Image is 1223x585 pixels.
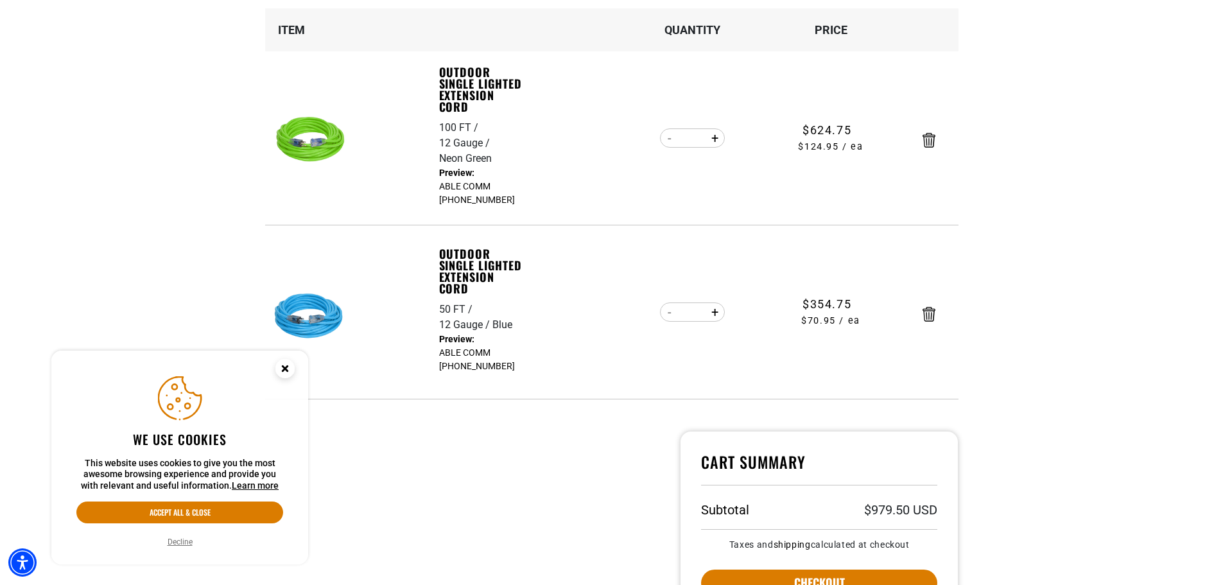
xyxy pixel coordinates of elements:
[76,458,283,492] p: This website uses cookies to give you the most awesome browsing experience and provide you with r...
[270,277,351,358] img: Blue
[680,127,705,149] input: Quantity for Outdoor Single Lighted Extension Cord
[701,540,938,549] small: Taxes and calculated at checkout
[439,120,481,135] div: 100 FT
[232,480,279,491] a: This website uses cookies to give you the most awesome browsing experience and provide you with r...
[439,66,528,112] a: Outdoor Single Lighted Extension Cord
[492,317,512,333] div: Blue
[762,140,899,154] span: $124.95 / ea
[762,314,899,328] span: $70.95 / ea
[864,503,937,516] p: $979.50 USD
[802,295,851,313] span: $354.75
[923,310,935,319] a: Remove Outdoor Single Lighted Extension Cord - 50 FT / 12 Gauge / Blue
[439,317,492,333] div: 12 Gauge
[680,301,705,323] input: Quantity for Outdoor Single Lighted Extension Cord
[439,135,492,151] div: 12 Gauge
[76,431,283,448] h2: We use cookies
[76,502,283,523] button: Accept all & close
[265,8,438,51] th: Item
[774,539,811,550] a: shipping
[8,548,37,577] div: Accessibility Menu
[701,452,938,485] h4: Cart Summary
[262,351,308,390] button: Close this option
[439,166,528,207] dd: ABLE COMM [PHONE_NUMBER]
[439,302,475,317] div: 50 FT
[164,536,196,548] button: Decline
[51,351,308,565] aside: Cookie Consent
[923,135,935,144] a: Remove Outdoor Single Lighted Extension Cord - 100 FT / 12 Gauge / Neon Green
[761,8,900,51] th: Price
[701,503,749,516] h3: Subtotal
[439,248,528,294] a: Outdoor Single Lighted Extension Cord
[439,151,492,166] div: Neon Green
[802,121,851,139] span: $624.75
[439,333,528,373] dd: ABLE COMM [PHONE_NUMBER]
[270,103,351,184] img: neon green
[623,8,761,51] th: Quantity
